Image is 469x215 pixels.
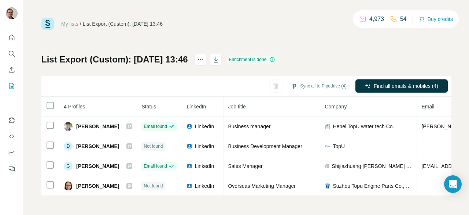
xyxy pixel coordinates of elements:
span: Status [141,104,156,110]
li: / [80,20,81,28]
span: LinkedIn [195,143,214,150]
div: List Export (Custom): [DATE] 13:46 [83,20,163,28]
span: [PERSON_NAME] [76,143,119,150]
div: G [64,162,73,171]
p: 4,973 [369,15,384,24]
button: Find all emails & mobiles (4) [355,79,448,93]
span: [PERSON_NAME] [76,182,119,190]
img: LinkedIn logo [187,163,192,169]
h1: List Export (Custom): [DATE] 13:46 [41,54,188,65]
button: actions [195,54,206,65]
span: Company [325,104,347,110]
button: Feedback [6,162,18,175]
span: LinkedIn [195,162,214,170]
img: Surfe Logo [41,18,54,30]
span: Suzhou Topu Engine Parts Co., Ltd [333,182,412,190]
span: LinkedIn [195,182,214,190]
span: Not found [144,183,163,189]
span: Sales Manager [228,163,262,169]
img: Avatar [64,182,73,190]
span: Hebei TopU water tech Co. [333,123,394,130]
img: LinkedIn logo [187,123,192,129]
span: Business manager [228,123,270,129]
img: LinkedIn logo [187,183,192,189]
p: 54 [400,15,407,24]
span: [PERSON_NAME] [76,162,119,170]
span: Email [421,104,434,110]
span: LinkedIn [187,104,206,110]
span: Email found [144,163,167,169]
button: Buy credits [419,14,453,24]
span: Find all emails & mobiles (4) [374,82,438,90]
img: LinkedIn logo [187,143,192,149]
img: Avatar [6,7,18,19]
button: Use Surfe API [6,130,18,143]
button: My lists [6,79,18,93]
div: Open Intercom Messenger [444,175,462,193]
span: 4 Profiles [64,104,85,110]
span: Job title [228,104,245,110]
img: company-logo [325,183,330,189]
button: Sync all to Pipedrive (4) [286,80,352,92]
button: Dashboard [6,146,18,159]
span: Not found [144,143,163,150]
span: Email found [144,123,167,130]
span: Overseas Marketing Manager [228,183,295,189]
a: My lists [61,21,78,27]
span: [PERSON_NAME] [76,123,119,130]
img: company-logo [325,143,330,149]
span: Shijiazhuang [PERSON_NAME] and Export [332,162,412,170]
button: Enrich CSV [6,63,18,76]
button: Use Surfe on LinkedIn [6,114,18,127]
span: TopU [333,143,345,150]
div: Enrichment is done [227,55,278,64]
img: Avatar [64,122,73,131]
div: D [64,142,73,151]
button: Search [6,47,18,60]
button: Quick start [6,31,18,44]
span: Business Development Manager [228,143,302,149]
span: LinkedIn [195,123,214,130]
